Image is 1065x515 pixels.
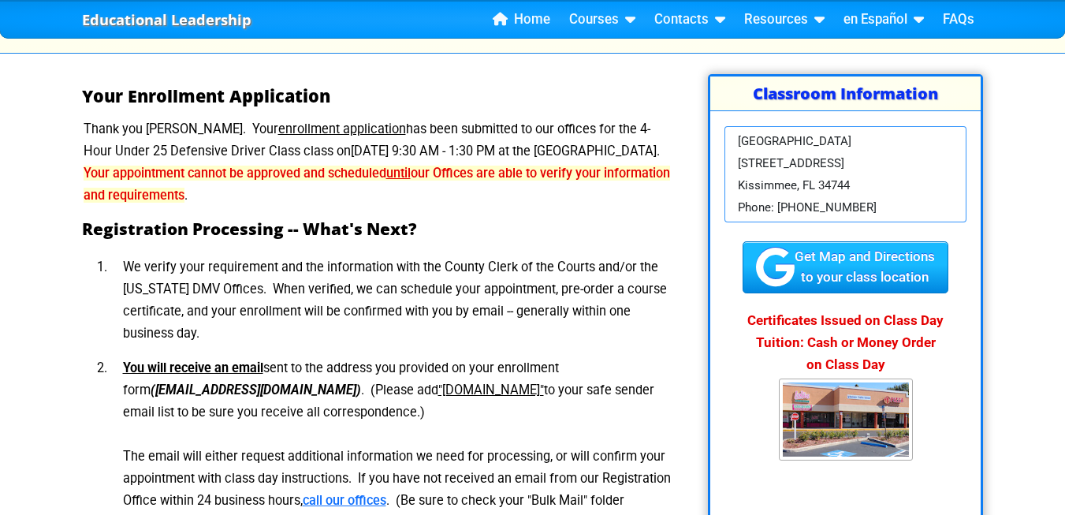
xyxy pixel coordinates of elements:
[278,121,406,136] u: enrollment application
[738,196,877,218] span: Phone: [PHONE_NUMBER]
[710,77,981,111] h3: Classroom Information
[738,152,844,174] span: [STREET_ADDRESS]
[82,87,674,106] h1: Your Enrollment Application
[82,118,674,207] p: Thank you [PERSON_NAME]. Your has been submitted to our offices for the 4-Hour Under 25 Defensive...
[738,8,831,32] a: Resources
[110,250,674,351] li: We verify your requirement and the information with the County Clerk of the Courts and/or the [US...
[837,8,930,32] a: en Español
[351,144,660,159] span: [DATE] 9:30 AM - 1:30 PM at the [GEOGRAPHIC_DATA].
[303,493,386,508] a: call our offices
[563,8,642,32] a: Courses
[747,312,944,372] strong: Certificates Issued on Class Day Tuition: Cash or Money Order on Class Day
[648,8,732,32] a: Contacts
[937,8,981,32] a: FAQs
[738,130,851,152] span: [GEOGRAPHIC_DATA]
[738,174,850,196] span: Kissimmee, FL 34744
[743,241,948,293] div: Get Map and Directions to your class location
[779,379,913,461] img: Tampa Traffic School
[82,7,251,33] a: Educational Leadership
[438,383,544,397] u: "[DOMAIN_NAME]"
[151,383,361,397] em: ([EMAIL_ADDRESS][DOMAIN_NAME])
[123,360,263,375] u: You will receive an email
[84,166,670,203] span: Your appointment cannot be approved and scheduled our Offices are able to verify your information...
[82,219,674,238] h2: Registration Processing -- What's Next?
[386,166,411,181] u: until
[486,8,557,32] a: Home
[743,259,948,274] a: Get Map and Directionsto your class location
